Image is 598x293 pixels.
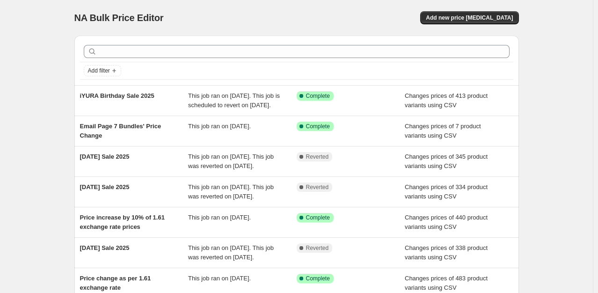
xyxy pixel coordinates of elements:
[80,183,130,190] span: [DATE] Sale 2025
[188,214,251,221] span: This job ran on [DATE].
[80,275,151,291] span: Price change as per 1.61 exchange rate
[426,14,513,22] span: Add new price [MEDICAL_DATA]
[80,214,165,230] span: Price increase by 10% of 1.61 exchange rate prices
[405,153,488,169] span: Changes prices of 345 product variants using CSV
[188,92,280,109] span: This job ran on [DATE]. This job is scheduled to revert on [DATE].
[306,244,329,252] span: Reverted
[188,275,251,282] span: This job ran on [DATE].
[306,214,330,221] span: Complete
[84,65,121,76] button: Add filter
[420,11,518,24] button: Add new price [MEDICAL_DATA]
[80,123,161,139] span: Email Page 7 Bundles' Price Change
[188,153,274,169] span: This job ran on [DATE]. This job was reverted on [DATE].
[188,183,274,200] span: This job ran on [DATE]. This job was reverted on [DATE].
[306,92,330,100] span: Complete
[80,153,130,160] span: [DATE] Sale 2025
[306,183,329,191] span: Reverted
[306,153,329,161] span: Reverted
[188,123,251,130] span: This job ran on [DATE].
[405,92,488,109] span: Changes prices of 413 product variants using CSV
[405,214,488,230] span: Changes prices of 440 product variants using CSV
[405,183,488,200] span: Changes prices of 334 product variants using CSV
[74,13,164,23] span: NA Bulk Price Editor
[80,244,130,251] span: [DATE] Sale 2025
[306,123,330,130] span: Complete
[306,275,330,282] span: Complete
[80,92,154,99] span: iYURA Birthday Sale 2025
[405,123,481,139] span: Changes prices of 7 product variants using CSV
[88,67,110,74] span: Add filter
[405,275,488,291] span: Changes prices of 483 product variants using CSV
[405,244,488,261] span: Changes prices of 338 product variants using CSV
[188,244,274,261] span: This job ran on [DATE]. This job was reverted on [DATE].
